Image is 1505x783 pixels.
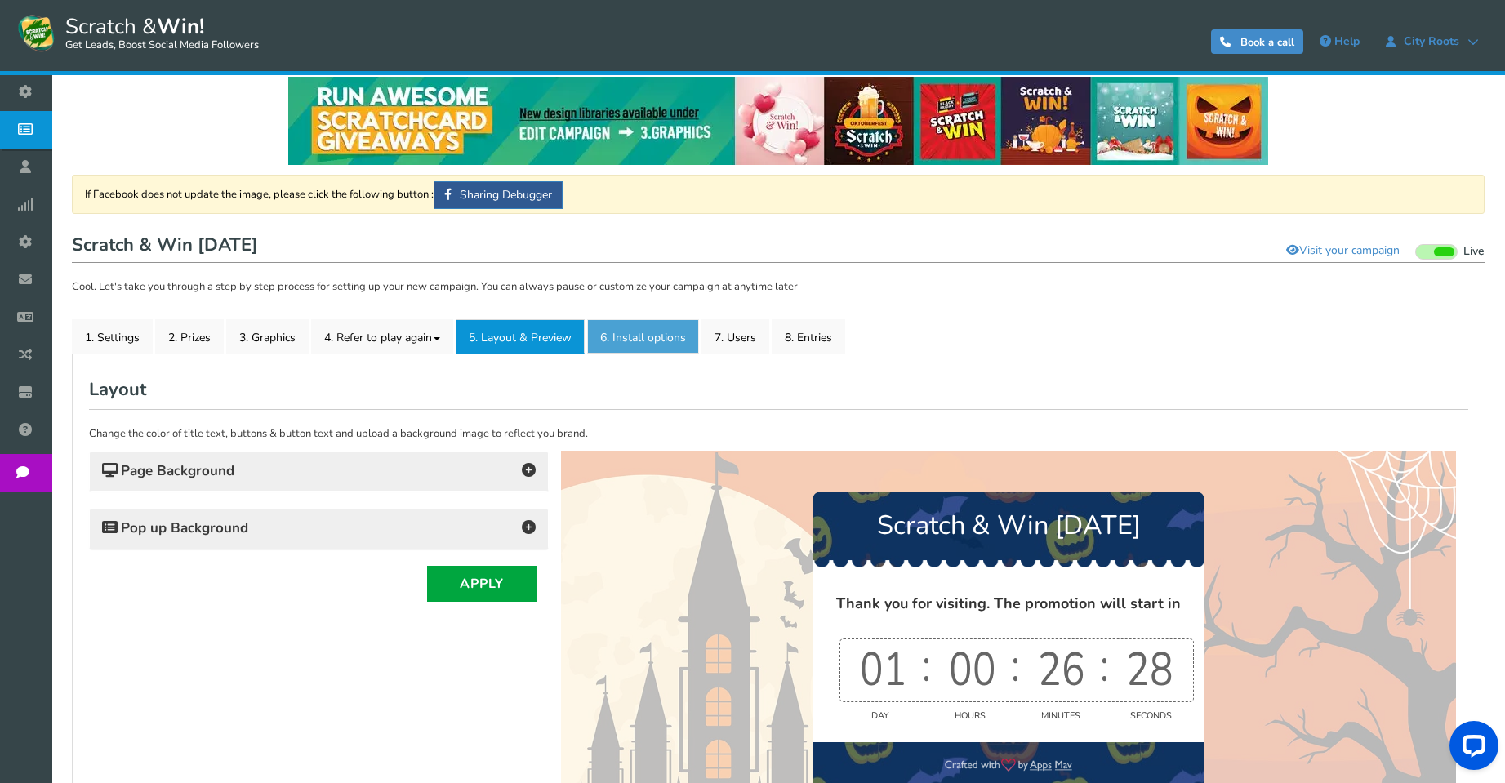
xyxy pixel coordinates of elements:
[452,258,542,273] em: minutes
[1211,29,1303,54] a: Book a call
[772,319,845,354] a: 8. Entries
[65,39,259,52] small: Get Leads, Boost Social Media Followers
[102,520,248,536] span: Pop up Background
[279,183,366,257] i: 01
[1240,35,1294,50] span: Book a call
[89,370,1468,409] h2: Layout
[1436,714,1505,783] iframe: LiveChat chat widget
[545,183,632,257] i: 28
[457,183,544,257] i: 26
[272,145,623,162] h3: Thank you for visiting. The promotion will start in
[102,517,536,540] h4: Pop up Background
[427,566,537,602] button: Apply
[1334,33,1360,49] span: Help
[102,460,536,483] h4: Page Background
[72,230,1485,263] h1: Scratch & Win [DATE]
[542,258,632,273] em: seconds
[72,175,1485,214] div: If Facebook does not update the image, please click the following button :
[1276,237,1410,265] a: Visit your campaign
[701,319,769,354] a: 7. Users
[278,188,632,251] span: : : :
[587,319,699,354] a: 6. Install options
[72,319,153,354] a: 1. Settings
[155,319,224,354] a: 2. Prizes
[434,181,563,209] a: Sharing Debugger
[272,258,362,273] em: day
[226,319,309,354] a: 3. Graphics
[16,12,259,53] a: Scratch &Win! Get Leads, Boost Social Media Followers
[1311,29,1368,55] a: Help
[57,12,259,53] span: Scratch &
[456,319,585,354] a: 5. Layout & Preview
[157,12,204,41] strong: Win!
[1463,244,1485,260] span: Live
[89,426,1468,443] p: Change the color of title text, buttons & button text and upload a background image to reflect yo...
[384,308,512,321] img: appsmav-footer-credit.png
[362,258,452,273] em: hours
[268,49,627,101] h4: Scratch & Win [DATE]
[102,463,234,479] span: Page Background
[72,279,1485,296] p: Cool. Let's take you through a step by step process for setting up your new campaign. You can alw...
[16,12,57,53] img: Scratch and Win
[368,183,455,257] i: 00
[311,319,453,354] a: 4. Refer to play again
[1396,35,1467,48] span: City Roots
[288,77,1268,165] img: festival-poster-2020.webp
